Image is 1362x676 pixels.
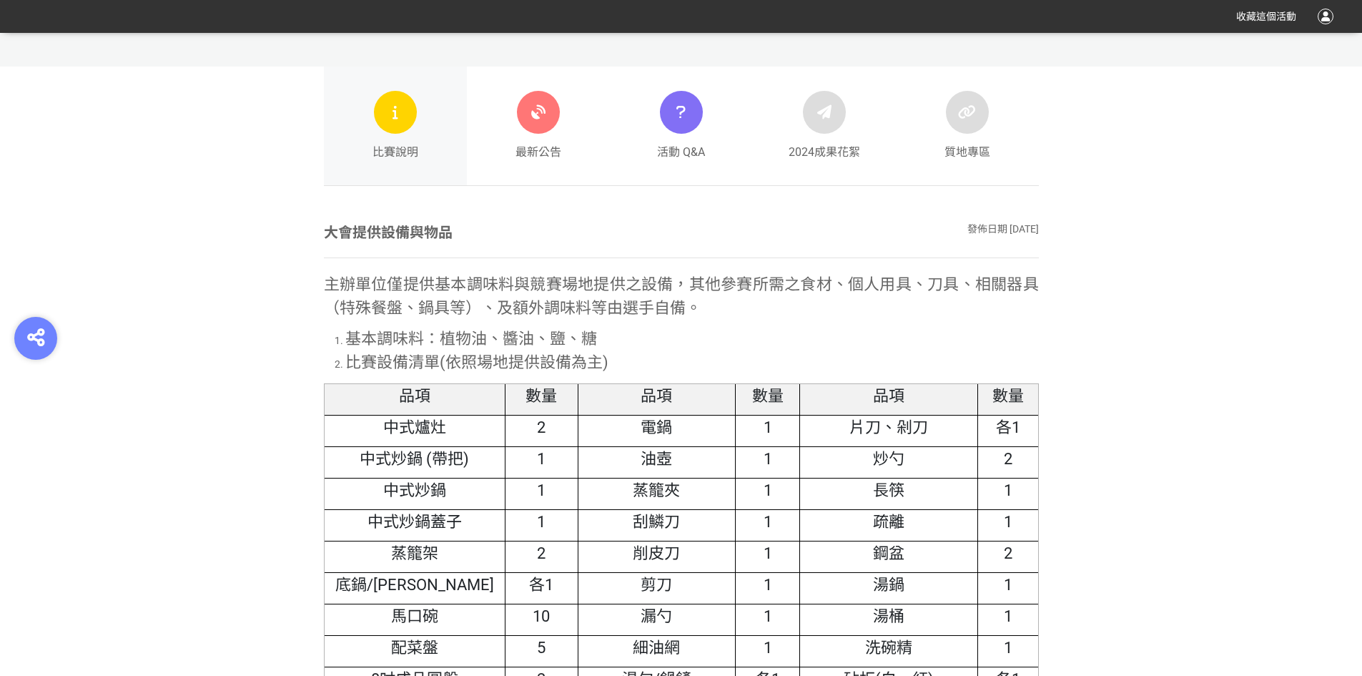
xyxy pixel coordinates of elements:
a: 2024成果花絮 [753,67,896,185]
span: 片刀、剁刀 [849,418,928,436]
span: 配菜盤 [391,639,438,657]
span: 比賽說明 [372,144,418,161]
a: 活動 Q&A [610,67,753,185]
span: 刮鱗刀 [633,513,680,531]
span: 品項 [399,387,430,405]
span: 1 [1004,639,1012,657]
span: 品項 [873,387,904,405]
span: 長筷 [873,481,904,499]
span: 油壺 [641,450,672,468]
span: 湯桶 [873,607,904,625]
span: 1 [764,513,772,531]
span: 湯鍋 [873,576,904,594]
span: 數量 [752,387,784,405]
span: 收藏這個活動 [1236,11,1296,22]
span: 1 [537,450,546,468]
span: 1 [1004,513,1012,531]
span: 中式炒鍋 [383,481,446,499]
span: 2 [1004,450,1012,468]
span: 細油網 [633,639,680,657]
span: 1 [764,450,772,468]
span: 主辦單位僅提供基本調味料與競賽場地提供之設備，其他參賽所需之食材、個人用具、刀具、相關器具（特殊餐盤、鍋具等）、及額外調味料等由選手自備。 [324,275,1039,317]
span: 剪刀 [641,576,672,594]
span: 基本調味料：植物油、醬油、鹽、糖 [345,330,597,348]
a: 比賽說明 [324,67,467,185]
span: 1 [764,607,772,625]
span: 比賽設備清單(依照場地提供設備為主) [345,353,608,371]
span: 1 [764,639,772,657]
span: 活動 Q&A [657,144,705,161]
span: 漏勺 [641,607,672,625]
span: 1 [1004,607,1012,625]
span: 質地專區 [944,144,990,161]
span: 1 [764,481,772,499]
span: 1 [764,576,772,594]
span: 2 [537,418,546,436]
span: 數量 [525,387,557,405]
span: 數量 [992,387,1024,405]
div: 發佈日期 [DATE] [967,222,1039,243]
span: 中式炒鍋蓋子 [367,513,462,531]
span: 2024成果花絮 [789,144,860,161]
span: 底鍋/[PERSON_NAME] [335,576,494,594]
span: 10 [533,607,550,625]
div: 大會提供設備與物品 [324,222,453,243]
span: 蒸籠架 [391,544,438,562]
span: 疏離 [873,513,904,531]
span: 1 [764,418,772,436]
span: 削皮刀 [633,544,680,562]
span: 各1 [529,576,553,594]
span: 1 [537,513,546,531]
a: 最新公告 [467,67,610,185]
span: 1 [1004,481,1012,499]
span: 品項 [641,387,672,405]
span: 電鍋 [641,418,672,436]
span: 1 [537,481,546,499]
span: 馬口碗 [391,607,438,625]
span: 最新公告 [515,144,561,161]
span: 5 [537,639,546,657]
span: 鋼盆 [873,544,904,562]
span: 蒸籠夾 [633,481,680,499]
span: 2 [537,544,546,562]
span: 各1 [996,418,1020,436]
span: 中式炒鍋 (帶把) [360,450,469,468]
span: 1 [764,544,772,562]
span: 1 [1004,576,1012,594]
a: 質地專區 [896,67,1039,185]
span: 2 [1004,544,1012,562]
span: 中式爐灶 [383,418,446,436]
span: 洗碗精 [865,639,912,657]
span: 炒勺 [873,450,904,468]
